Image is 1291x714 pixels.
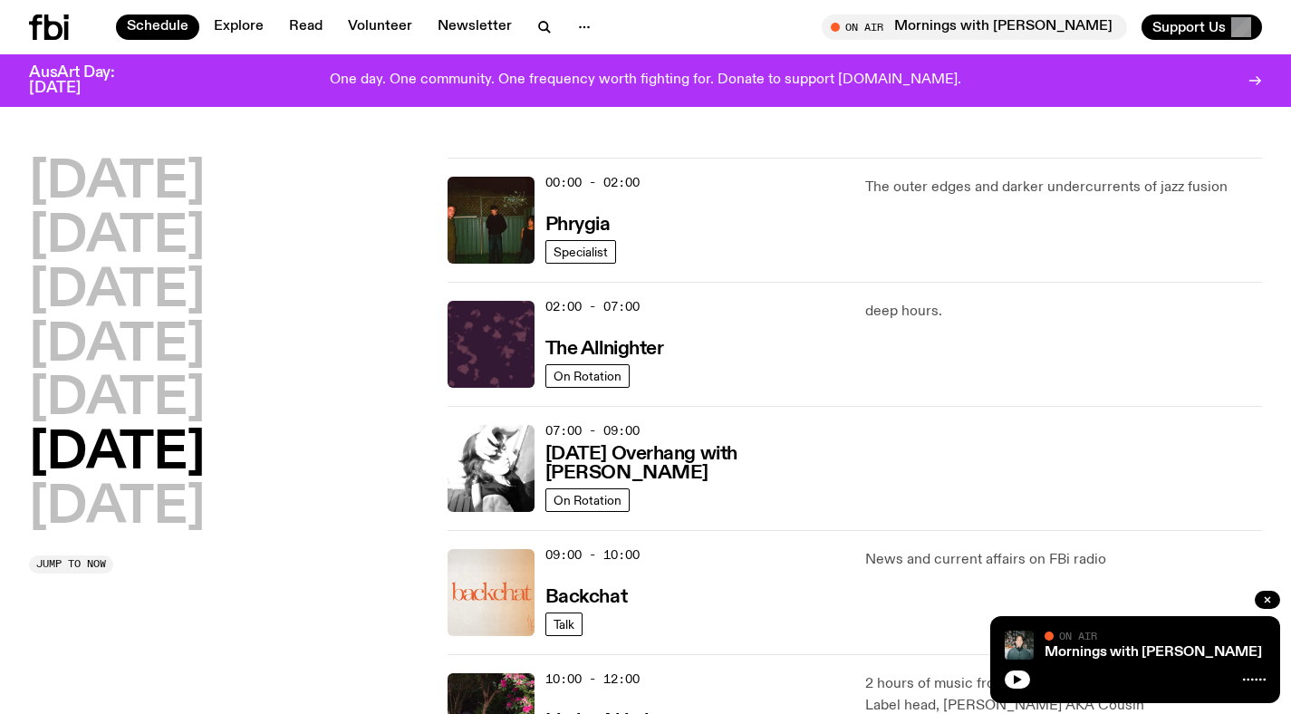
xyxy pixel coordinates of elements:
[822,14,1127,40] button: On AirMornings with [PERSON_NAME]
[29,374,205,425] button: [DATE]
[29,158,205,208] button: [DATE]
[545,441,844,483] a: [DATE] Overhang with [PERSON_NAME]
[448,177,535,264] img: A greeny-grainy film photo of Bela, John and Bindi at night. They are standing in a backyard on g...
[29,212,205,263] button: [DATE]
[554,369,621,382] span: On Rotation
[545,613,583,636] a: Talk
[554,245,608,258] span: Specialist
[1059,630,1097,642] span: On Air
[29,483,205,534] button: [DATE]
[1045,645,1262,660] a: Mornings with [PERSON_NAME]
[545,588,627,607] h3: Backchat
[1005,631,1034,660] img: Radio presenter Ben Hansen sits in front of a wall of photos and an fbi radio sign. Film photo. B...
[545,671,640,688] span: 10:00 - 12:00
[554,617,574,631] span: Talk
[545,240,616,264] a: Specialist
[29,429,205,479] button: [DATE]
[29,65,145,96] h3: AusArt Day: [DATE]
[545,174,640,191] span: 00:00 - 02:00
[545,584,627,607] a: Backchat
[865,549,1262,571] p: News and current affairs on FBi radio
[545,212,611,235] a: Phrygia
[427,14,523,40] a: Newsletter
[865,301,1262,323] p: deep hours.
[554,493,621,507] span: On Rotation
[278,14,333,40] a: Read
[545,336,664,359] a: The Allnighter
[337,14,423,40] a: Volunteer
[29,266,205,317] button: [DATE]
[545,445,844,483] h3: [DATE] Overhang with [PERSON_NAME]
[545,488,630,512] a: On Rotation
[36,559,106,569] span: Jump to now
[1152,19,1226,35] span: Support Us
[203,14,275,40] a: Explore
[29,321,205,371] button: [DATE]
[116,14,199,40] a: Schedule
[330,72,961,89] p: One day. One community. One frequency worth fighting for. Donate to support [DOMAIN_NAME].
[29,555,113,574] button: Jump to now
[545,216,611,235] h3: Phrygia
[545,298,640,315] span: 02:00 - 07:00
[448,425,535,512] img: An overexposed, black and white profile of Kate, shot from the side. She is covering her forehead...
[545,364,630,388] a: On Rotation
[545,546,640,564] span: 09:00 - 10:00
[865,177,1262,198] p: The outer edges and darker undercurrents of jazz fusion
[1142,14,1262,40] button: Support Us
[545,422,640,439] span: 07:00 - 09:00
[545,340,664,359] h3: The Allnighter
